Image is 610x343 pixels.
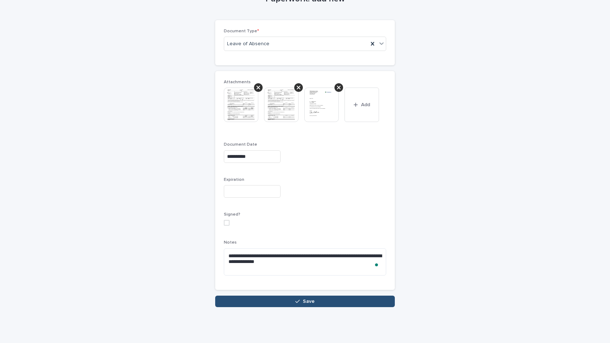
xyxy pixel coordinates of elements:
span: Document Date [224,142,257,147]
span: Signed? [224,212,240,217]
span: Document Type [224,29,259,33]
textarea: To enrich screen reader interactions, please activate Accessibility in Grammarly extension settings [224,248,386,276]
span: Add [361,102,370,107]
span: Leave of Absence [227,40,269,48]
span: Attachments [224,80,251,84]
button: Save [215,296,395,307]
span: Save [303,299,315,304]
span: Expiration [224,178,244,182]
span: Notes [224,240,237,245]
button: Add [345,88,379,122]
